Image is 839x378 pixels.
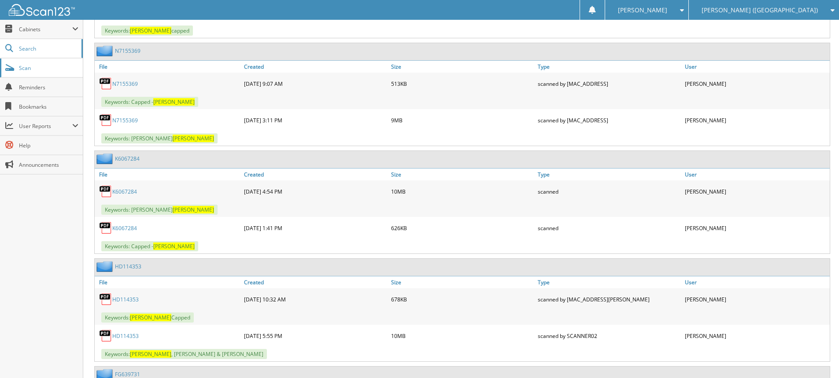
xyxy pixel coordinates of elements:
[536,169,683,180] a: Type
[242,75,389,92] div: [DATE] 9:07 AM
[99,329,112,342] img: PDF.png
[19,45,77,52] span: Search
[536,290,683,308] div: scanned by [MAC_ADDRESS][PERSON_NAME]
[389,61,536,73] a: Size
[130,314,171,321] span: [PERSON_NAME]
[101,241,198,251] span: Keywords: Capped -
[112,224,137,232] a: K6067284
[389,327,536,345] div: 10MB
[242,61,389,73] a: Created
[536,219,683,237] div: scanned
[242,276,389,288] a: Created
[101,205,218,215] span: Keywords: [PERSON_NAME]
[19,103,78,110] span: Bookmarks
[618,7,667,13] span: [PERSON_NAME]
[242,183,389,200] div: [DATE] 4:54 PM
[389,183,536,200] div: 10MB
[112,117,138,124] a: N7155369
[389,276,536,288] a: Size
[683,219,830,237] div: [PERSON_NAME]
[115,263,141,270] a: HD114353
[96,153,115,164] img: folder2.png
[9,4,75,16] img: scan123-logo-white.svg
[683,327,830,345] div: [PERSON_NAME]
[536,183,683,200] div: scanned
[95,61,242,73] a: File
[112,80,138,88] a: N7155369
[101,133,218,143] span: Keywords: [PERSON_NAME]
[683,183,830,200] div: [PERSON_NAME]
[153,242,195,250] span: [PERSON_NAME]
[683,276,830,288] a: User
[242,290,389,308] div: [DATE] 10:32 AM
[19,64,78,72] span: Scan
[19,26,72,33] span: Cabinets
[99,293,112,306] img: PDF.png
[389,290,536,308] div: 678KB
[389,219,536,237] div: 626KB
[389,169,536,180] a: Size
[242,169,389,180] a: Created
[683,169,830,180] a: User
[173,135,214,142] span: [PERSON_NAME]
[115,371,140,378] a: FG639731
[702,7,818,13] span: [PERSON_NAME] ([GEOGRAPHIC_DATA])
[683,75,830,92] div: [PERSON_NAME]
[115,47,140,55] a: N7155369
[389,111,536,129] div: 9MB
[683,290,830,308] div: [PERSON_NAME]
[389,75,536,92] div: 513KB
[536,327,683,345] div: scanned by SCANNER02
[112,296,139,303] a: HD114353
[19,84,78,91] span: Reminders
[99,221,112,235] img: PDF.png
[536,276,683,288] a: Type
[95,276,242,288] a: File
[99,77,112,90] img: PDF.png
[19,122,72,130] span: User Reports
[96,261,115,272] img: folder2.png
[95,169,242,180] a: File
[112,332,139,340] a: HD114353
[99,114,112,127] img: PDF.png
[101,97,198,107] span: Keywords: Capped -
[173,206,214,213] span: [PERSON_NAME]
[130,27,171,34] span: [PERSON_NAME]
[112,188,137,195] a: K6067284
[130,350,171,358] span: [PERSON_NAME]
[101,26,193,36] span: Keywords: capped
[536,75,683,92] div: scanned by [MAC_ADDRESS]
[536,61,683,73] a: Type
[99,185,112,198] img: PDF.png
[96,45,115,56] img: folder2.png
[19,142,78,149] span: Help
[536,111,683,129] div: scanned by [MAC_ADDRESS]
[795,336,839,378] iframe: Chat Widget
[115,155,140,162] a: K6067284
[683,61,830,73] a: User
[242,111,389,129] div: [DATE] 3:11 PM
[242,327,389,345] div: [DATE] 5:55 PM
[101,312,194,323] span: Keywords: Capped
[19,161,78,169] span: Announcements
[683,111,830,129] div: [PERSON_NAME]
[242,219,389,237] div: [DATE] 1:41 PM
[153,98,195,106] span: [PERSON_NAME]
[101,349,267,359] span: Keywords: , [PERSON_NAME] & [PERSON_NAME]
